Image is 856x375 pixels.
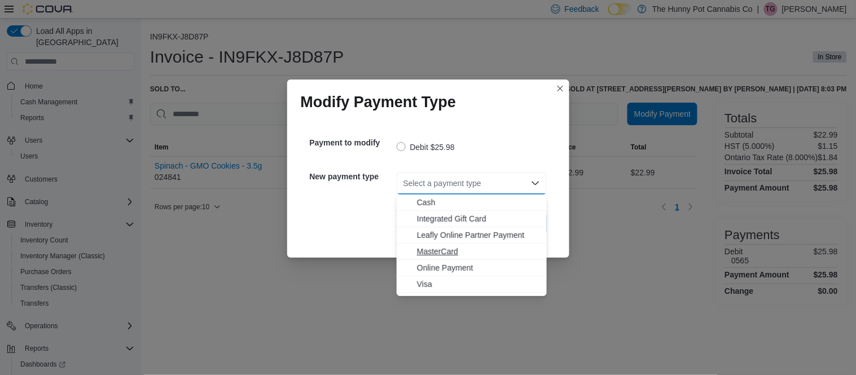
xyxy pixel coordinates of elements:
[417,213,540,224] span: Integrated Gift Card
[310,131,394,154] h5: Payment to modify
[397,195,547,211] button: Cash
[417,262,540,273] span: Online Payment
[417,279,540,290] span: Visa
[397,140,455,154] label: Debit $25.98
[417,246,540,257] span: MasterCard
[301,93,456,111] h1: Modify Payment Type
[397,227,547,244] button: Leafly Online Partner Payment
[310,165,394,188] h5: New payment type
[397,260,547,276] button: Online Payment
[397,211,547,227] button: Integrated Gift Card
[403,177,405,190] input: Accessible screen reader label
[417,230,540,241] span: Leafly Online Partner Payment
[417,197,540,208] span: Cash
[554,82,567,95] button: Closes this modal window
[397,276,547,293] button: Visa
[397,244,547,260] button: MasterCard
[397,195,547,293] div: Choose from the following options
[531,179,540,188] button: Close list of options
